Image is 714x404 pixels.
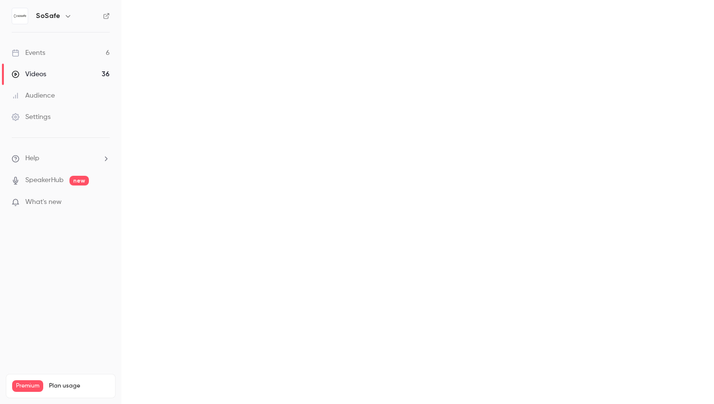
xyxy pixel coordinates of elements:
div: Audience [12,91,55,101]
div: Events [12,48,45,58]
li: help-dropdown-opener [12,153,110,164]
a: SpeakerHub [25,175,64,185]
span: Help [25,153,39,164]
span: Plan usage [49,382,109,390]
div: Settings [12,112,51,122]
span: What's new [25,197,62,207]
img: SoSafe [12,8,28,24]
span: Premium [12,380,43,392]
span: new [69,176,89,185]
h6: SoSafe [36,11,60,21]
iframe: Noticeable Trigger [98,198,110,207]
div: Videos [12,69,46,79]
